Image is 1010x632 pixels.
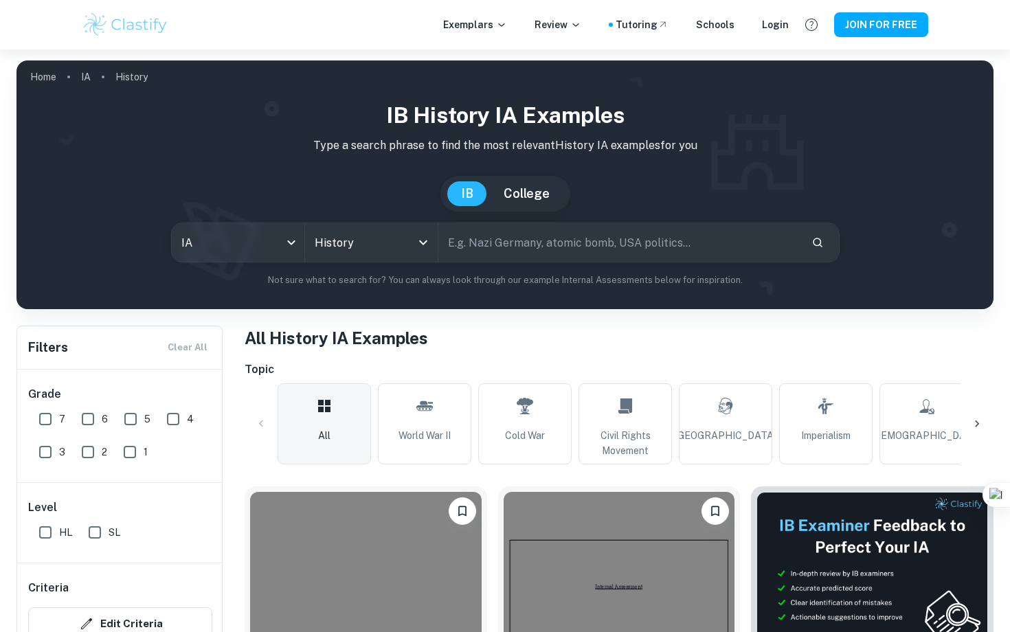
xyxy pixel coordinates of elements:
[616,17,669,32] a: Tutoring
[535,17,581,32] p: Review
[443,17,507,32] p: Exemplars
[696,17,734,32] a: Schools
[800,13,823,36] button: Help and Feedback
[762,17,789,32] a: Login
[82,11,169,38] img: Clastify logo
[834,12,928,37] button: JOIN FOR FREE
